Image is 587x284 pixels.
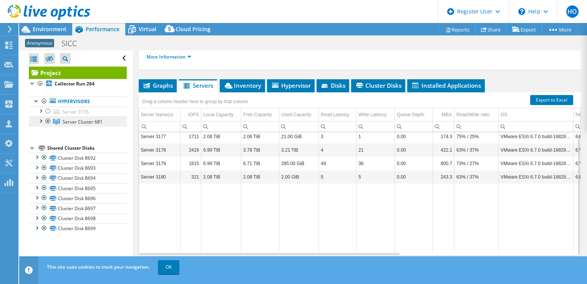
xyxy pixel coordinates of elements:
td: Column Queue Depth, Value 0.00 [395,130,433,143]
td: Column Queue Depth, Value 0.00 [395,143,433,157]
div: OS [501,110,507,119]
td: Column Read Latency, Filter cell [319,121,357,132]
td: Column Read Latency, Value 5 [319,170,357,184]
span: Environment [33,25,66,33]
td: Column Server Name(s), Value Server 3180 [139,170,181,184]
td: Column Used Capacity, Value 21.00 GiB [279,130,319,143]
td: Column MB/s, Filter cell [433,121,454,132]
div: Read/Write ratio [456,110,489,119]
span: This site uses cookies to track your navigation. [47,264,150,270]
a: Cluster Disk 8695 [29,183,127,193]
svg: \n [518,8,525,15]
span: Server Cluster 681 [63,119,103,125]
span: Servers [182,82,213,89]
td: Column Read/Write ratio, Value 63% / 37% [454,170,499,184]
td: Used Capacity Column [279,108,319,122]
td: IOPS Column [181,108,201,122]
td: Read Latency Column [319,108,357,122]
a: Reports [439,23,476,35]
a: Cluster Disk 8696 [29,193,127,203]
td: Column Local Capacity, Value 6.99 TiB [201,157,241,170]
a: Export [506,23,542,35]
a: Export to Excel [530,95,573,105]
td: MB/s Column [433,108,454,122]
span: Hypervisor [271,82,311,89]
td: Column Write Latency, Value 21 [357,143,395,157]
div: Shared Cluster Disks [47,144,127,153]
td: Column Read/Write ratio, Value 75% / 25% [454,130,499,143]
td: Read/Write ratio Column [454,108,499,122]
td: Column OS, Value VMware ESXi 6.7.0 build-18828794 [499,130,574,143]
td: Column Write Latency, Filter cell [357,121,395,132]
a: More Information [146,53,191,60]
div: Data grid [139,92,581,256]
td: Column OS, Value VMware ESXi 6.7.0 build-18828794 [499,143,574,157]
span: Inventory [224,82,261,89]
a: Share [475,23,507,35]
td: Column Read/Write ratio, Filter cell [454,121,499,132]
td: Column MB/s, Value 800.7 [433,157,454,170]
span: Cluster Disks [355,82,401,89]
a: Cluster Disk 8692 [29,153,127,163]
td: Column OS, Filter cell [499,121,574,132]
td: Column MB/s, Value 422.1 [433,143,454,157]
div: Drag a column header here to group by that column [141,96,250,107]
td: Column Server Name(s), Value Server 3178 [139,143,181,157]
div: Read Latency [321,110,349,119]
span: Virtual [139,25,156,33]
a: More [542,23,577,35]
a: Collector Run 264 [29,79,127,89]
div: MB/s [442,110,452,119]
a: Cluster Disk 8697 [29,203,127,213]
td: Column Read/Write ratio, Value 63% / 37% [454,143,499,157]
td: Column Free Capacity, Value 2.06 TiB [241,130,279,143]
td: Column Server Name(s), Filter cell [139,121,181,132]
td: Column Write Latency, Value 36 [357,157,395,170]
td: Column Free Capacity, Value 2.08 TiB [241,170,279,184]
a: Cluster Disk 8693 [29,163,127,173]
td: Column Local Capacity, Value 2.08 TiB [201,170,241,184]
span: Installed Applications [411,82,481,89]
a: Cluster Disk 8698 [29,214,127,224]
td: Column Read/Write ratio, Value 73% / 27% [454,157,499,170]
td: Column MB/s, Value 243.3 [433,170,454,184]
span: HO [566,5,579,18]
h1: SICC [58,39,89,48]
td: Column Local Capacity, Value 6.99 TiB [201,143,241,157]
td: Write Latency Column [357,108,395,122]
td: Column IOPS, Filter cell [181,121,201,132]
td: Column Used Capacity, Value 2.00 GiB [279,170,319,184]
td: Queue Depth Column [395,108,433,122]
div: Free Capacity [243,110,272,119]
td: Column IOPS, Value 1815 [181,157,201,170]
span: Graphs [143,82,173,89]
a: Server Cluster 681 [29,117,127,127]
td: Column Queue Depth, Filter cell [395,121,433,132]
div: Local Capacity [203,110,234,119]
a: Cluster Disk 8694 [29,173,127,183]
span: Performance [86,25,119,33]
div: Write Latency [358,110,386,119]
td: Column Server Name(s), Value Server 3177 [139,130,181,143]
td: Column IOPS, Value 321 [181,170,201,184]
td: Column MB/s, Value 174.3 [433,130,454,143]
a: Server 3176 [29,107,127,117]
a: OK [158,260,179,274]
span: Disks [320,82,345,89]
div: IOPS [188,110,199,119]
td: Column Read Latency, Value 3 [319,130,357,143]
a: Project [29,67,127,79]
td: Column OS, Value VMware ESXi 6.7.0 build-18828794 [499,170,574,184]
td: Server Name(s) Column [139,108,181,122]
td: Free Capacity Column [241,108,279,122]
td: Column Write Latency, Value 1 [357,130,395,143]
span: Cloud Pricing [176,25,211,33]
td: Column IOPS, Value 1711 [181,130,201,143]
td: Column Read Latency, Value 49 [319,157,357,170]
td: Column IOPS, Value 2416 [181,143,201,157]
td: Column Free Capacity, Value 6.71 TiB [241,157,279,170]
span: Anonymous [25,39,54,47]
div: Server Name(s) [141,110,174,119]
td: Column Write Latency, Value 5 [357,170,395,184]
b: Collector Run 264 [55,80,95,87]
